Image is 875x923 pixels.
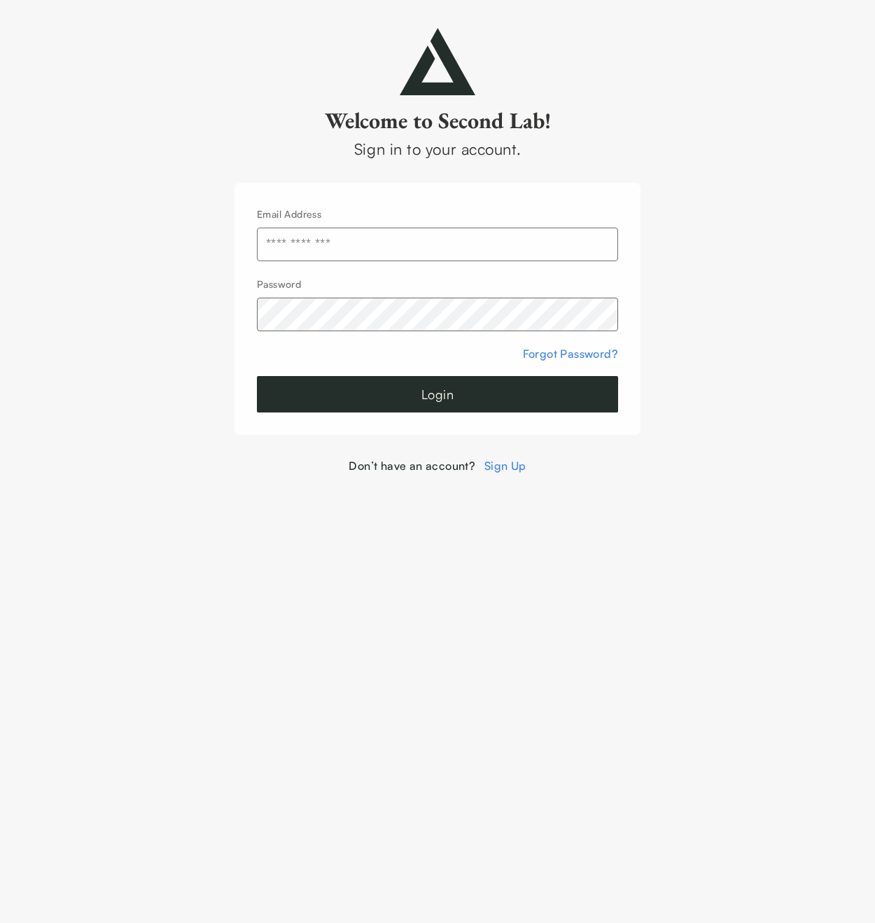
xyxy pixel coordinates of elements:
img: secondlab-logo [400,28,475,95]
label: Password [257,278,301,290]
div: Don’t have an account? [234,457,640,474]
div: Sign in to your account. [234,137,640,160]
a: Sign Up [484,459,526,473]
a: Forgot Password? [523,347,618,361]
h2: Welcome to Second Lab! [234,106,640,134]
label: Email Address [257,208,321,220]
button: Login [257,376,618,412]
